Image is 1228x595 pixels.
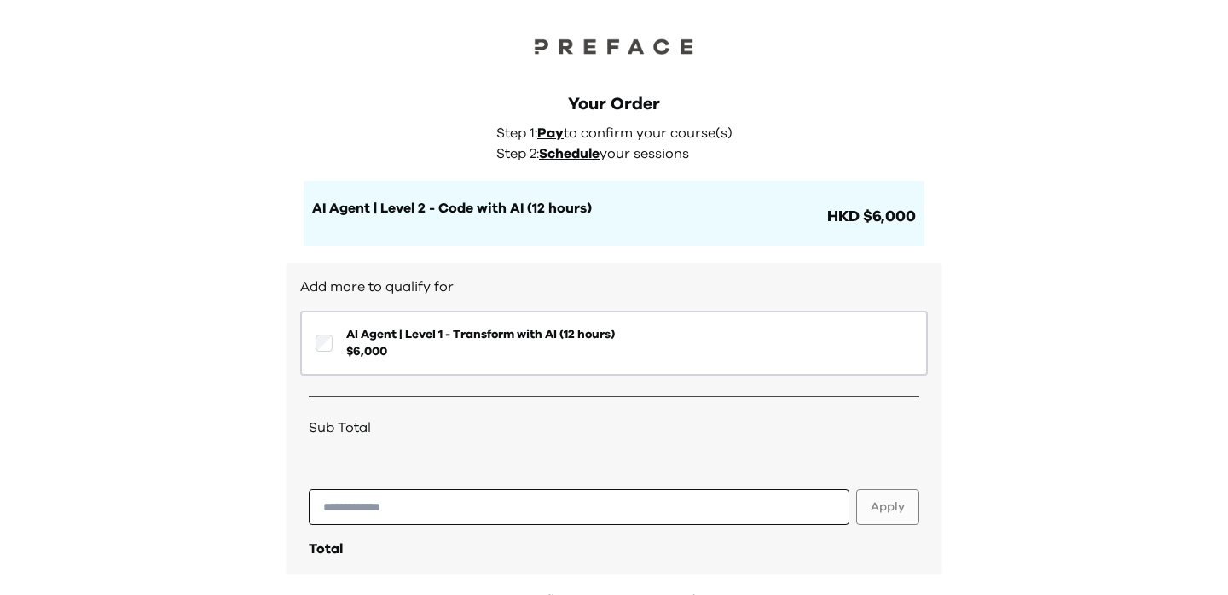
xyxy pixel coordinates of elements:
img: Preface Logo [529,34,699,58]
span: $ 6,000 [346,343,615,360]
span: AI Agent | Level 1 - Transform with AI (12 hours) [346,326,615,343]
button: AI Agent | Level 1 - Transform with AI (12 hours)$6,000 [300,311,928,376]
h1: AI Agent | Level 2 - Code with AI (12 hours) [312,198,824,219]
h2: Add more to qualify for [300,277,928,297]
p: Step 2: your sessions [496,143,742,164]
p: Step 1: to confirm your course(s) [496,123,742,143]
span: Pay [537,126,564,140]
div: Your Order [304,92,924,116]
span: HKD $6,000 [824,205,916,229]
span: Schedule [539,147,600,160]
span: Total [309,542,343,556]
span: Sub Total [309,417,371,438]
button: Apply [856,489,919,525]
